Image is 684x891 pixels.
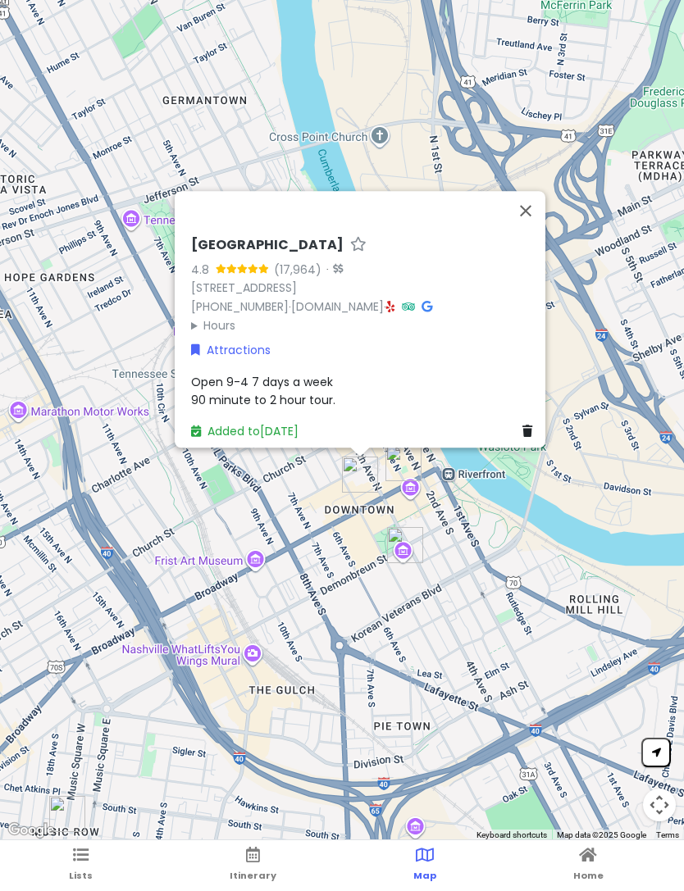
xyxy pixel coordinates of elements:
[522,423,539,441] a: Delete place
[291,298,384,315] a: [DOMAIN_NAME]
[43,789,92,839] div: Music Row
[230,840,276,891] a: Itinerary
[477,830,547,841] button: Keyboard shortcuts
[350,237,367,254] a: Star place
[191,261,216,279] div: 4.8
[656,830,679,839] a: Terms (opens in new tab)
[321,262,343,279] div: ·
[191,316,539,334] summary: Hours
[191,341,271,359] a: Attractions
[191,298,289,315] a: [PHONE_NUMBER]
[191,280,297,296] a: [STREET_ADDRESS]
[4,820,58,841] a: Open this area in Google Maps (opens a new window)
[643,789,676,821] button: Map camera controls
[4,820,58,841] img: Google
[379,439,428,488] div: Ole Red
[573,869,604,882] span: Home
[573,840,604,891] a: Home
[274,261,321,279] div: (17,964)
[557,830,646,839] span: Map data ©2025 Google
[413,840,436,891] a: Map
[69,869,93,882] span: Lists
[422,301,432,312] i: Google Maps
[230,869,276,882] span: Itinerary
[191,424,299,440] a: Added to[DATE]
[191,237,539,334] div: · ·
[381,521,430,570] div: Country Music Hall of Fame and Museum
[413,869,436,882] span: Map
[191,374,335,408] span: Open 9-4 7 days a week 90 minute to 2 hour tour.
[335,450,385,499] div: Ryman Auditorium
[402,301,415,312] i: Tripadvisor
[506,191,545,230] button: Close
[191,237,344,254] h6: [GEOGRAPHIC_DATA]
[69,840,93,891] a: Lists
